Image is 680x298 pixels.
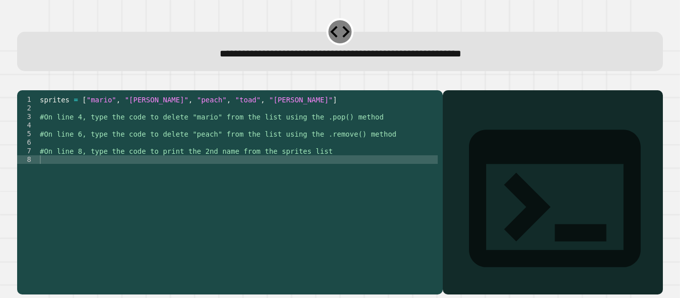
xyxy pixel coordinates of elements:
div: 4 [17,121,38,130]
div: 3 [17,112,38,121]
div: 8 [17,155,38,164]
div: 5 [17,130,38,138]
div: 7 [17,147,38,155]
div: 2 [17,104,38,112]
div: 6 [17,138,38,147]
div: 1 [17,95,38,104]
